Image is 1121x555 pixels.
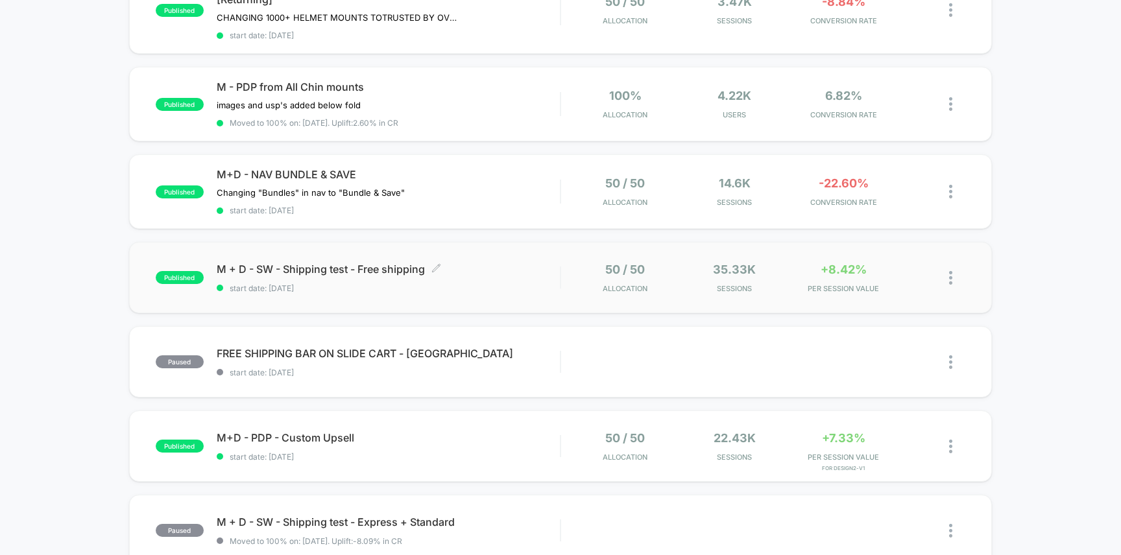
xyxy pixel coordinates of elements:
span: Moved to 100% on: [DATE] . Uplift: 2.60% in CR [230,118,398,128]
span: Sessions [683,453,786,462]
span: M + D - SW - Shipping test - Free shipping [217,263,560,276]
span: published [156,440,204,453]
span: for Design2-V1 [792,465,895,471]
span: images and usp's added below fold [217,100,361,110]
span: published [156,4,204,17]
span: Allocation [603,284,647,293]
span: 100% [609,89,642,102]
span: M + D - SW - Shipping test - Express + Standard [217,515,560,528]
span: CONVERSION RATE [792,110,895,119]
span: published [156,98,204,111]
span: start date: [DATE] [217,30,560,40]
span: Sessions [683,284,786,293]
span: Sessions [683,198,786,207]
span: Sessions [683,16,786,25]
span: 50 / 50 [605,176,645,190]
span: start date: [DATE] [217,368,560,377]
span: Allocation [603,198,647,207]
span: M - PDP from All Chin mounts [217,80,560,93]
span: 50 / 50 [605,431,645,445]
span: Changing "Bundles" in nav to "Bundle & Save" [217,187,405,198]
span: published [156,271,204,284]
span: PER SESSION VALUE [792,284,895,293]
span: Allocation [603,453,647,462]
span: start date: [DATE] [217,283,560,293]
span: 4.22k [717,89,751,102]
img: close [949,271,952,285]
span: 50 / 50 [605,263,645,276]
span: start date: [DATE] [217,206,560,215]
span: Users [683,110,786,119]
img: close [949,524,952,537]
span: published [156,185,204,198]
span: paused [156,524,204,537]
span: 22.43k [714,431,756,445]
span: start date: [DATE] [217,452,560,462]
span: PER SESSION VALUE [792,453,895,462]
span: 6.82% [825,89,862,102]
span: +8.42% [821,263,867,276]
img: close [949,355,952,369]
span: CONVERSION RATE [792,198,895,207]
img: close [949,3,952,17]
img: close [949,440,952,453]
span: +7.33% [822,431,865,445]
span: FREE SHIPPING BAR ON SLIDE CART - [GEOGRAPHIC_DATA] [217,347,560,360]
span: M+D - NAV BUNDLE & SAVE [217,168,560,181]
span: M+D - PDP - Custom Upsell [217,431,560,444]
span: 35.33k [713,263,756,276]
span: Allocation [603,110,647,119]
span: Allocation [603,16,647,25]
span: Moved to 100% on: [DATE] . Uplift: -8.09% in CR [230,536,402,546]
span: 14.6k [719,176,751,190]
img: close [949,97,952,111]
img: close [949,185,952,198]
span: CONVERSION RATE [792,16,895,25]
span: CHANGING 1000+ HELMET MOUNTS TOTRUSTED BY OVER 300,000 RIDERS ON HOMEPAGE DESKTOP AND MOBILERETUR... [217,12,457,23]
span: paused [156,355,204,368]
span: -22.60% [819,176,869,190]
